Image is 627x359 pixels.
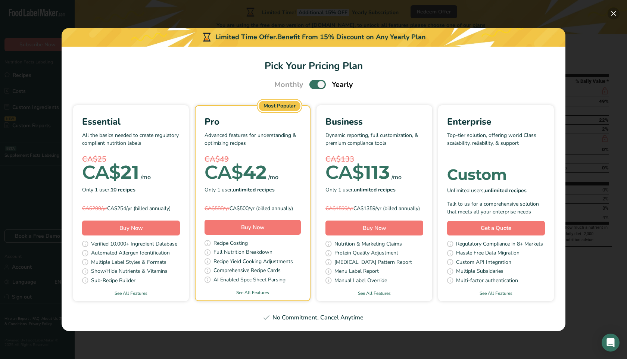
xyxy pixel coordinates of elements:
[334,240,402,249] span: Nutrition & Marketing Claims
[363,224,386,232] span: Buy Now
[392,173,402,182] div: /mo
[447,221,545,235] a: Get a Quote
[259,101,300,111] div: Most Popular
[82,165,139,180] div: 21
[205,165,267,180] div: 42
[71,59,556,73] h1: Pick Your Pricing Plan
[82,131,180,154] p: All the basics needed to create regulatory compliant nutrition labels
[334,267,379,277] span: Menu Label Report
[213,239,248,249] span: Recipe Costing
[196,289,310,296] a: See All Features
[334,258,412,268] span: [MEDICAL_DATA] Pattern Report
[268,173,278,182] div: /mo
[119,224,143,232] span: Buy Now
[62,28,565,47] div: Limited Time Offer.
[316,290,432,297] a: See All Features
[82,161,121,184] span: CA$
[91,277,135,286] span: Sub-Recipe Builder
[456,240,543,249] span: Regulatory Compliance in 8+ Markets
[82,154,180,165] div: CA$25
[325,205,353,212] span: CA$1599/yr
[277,32,426,42] div: Benefit From 15% Discount on Any Yearly Plan
[91,258,166,268] span: Multiple Label Styles & Formats
[447,131,545,154] p: Top-tier solution, offering world Class scalability, reliability, & support
[438,290,554,297] a: See All Features
[82,186,135,194] span: Only 1 user,
[456,267,503,277] span: Multiple Subsidaries
[205,205,301,212] div: CA$500/yr (billed annually)
[205,186,275,194] span: Only 1 user,
[233,186,275,193] b: unlimited recipes
[213,276,286,285] span: AI Enabled Spec Sheet Parsing
[110,186,135,193] b: 10 recipes
[456,277,518,286] span: Multi-factor authentication
[447,115,545,128] div: Enterprise
[325,131,423,154] p: Dynamic reporting, full customization, & premium compliance tools
[213,248,272,257] span: Full Nutrition Breakdown
[82,221,180,235] button: Buy Now
[325,154,423,165] div: CA$133
[213,266,281,276] span: Comprehensive Recipe Cards
[325,221,423,235] button: Buy Now
[71,313,556,322] div: No Commitment, Cancel Anytime
[205,131,301,154] p: Advanced features for understanding & optimizing recipes
[91,249,170,258] span: Automated Allergen Identification
[447,187,527,194] span: Unlimited users,
[274,79,303,90] span: Monthly
[602,334,620,352] div: Open Intercom Messenger
[82,205,180,212] div: CA$254/yr (billed annually)
[205,154,301,165] div: CA$49
[91,240,177,249] span: Verified 10,000+ Ingredient Database
[456,249,520,258] span: Hassle Free Data Migration
[82,115,180,128] div: Essential
[481,224,511,232] span: Get a Quote
[456,258,511,268] span: Custom API Integration
[325,161,364,184] span: CA$
[205,205,230,212] span: CA$588/yr
[205,220,301,235] button: Buy Now
[485,187,527,194] b: unlimited recipes
[332,79,353,90] span: Yearly
[334,249,398,258] span: Protein Quality Adjustment
[447,167,545,182] div: Custom
[73,290,189,297] a: See All Features
[325,186,396,194] span: Only 1 user,
[141,173,151,182] div: /mo
[82,205,107,212] span: CA$299/yr
[205,161,243,184] span: CA$
[354,186,396,193] b: unlimited recipes
[334,277,387,286] span: Manual Label Override
[213,257,293,267] span: Recipe Yield Cooking Adjustments
[91,267,168,277] span: Show/Hide Nutrients & Vitamins
[325,115,423,128] div: Business
[447,200,545,216] div: Talk to us for a comprehensive solution that meets all your enterprise needs
[205,115,301,128] div: Pro
[325,205,423,212] div: CA$1359/yr (billed annually)
[241,224,265,231] span: Buy Now
[325,165,390,180] div: 113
